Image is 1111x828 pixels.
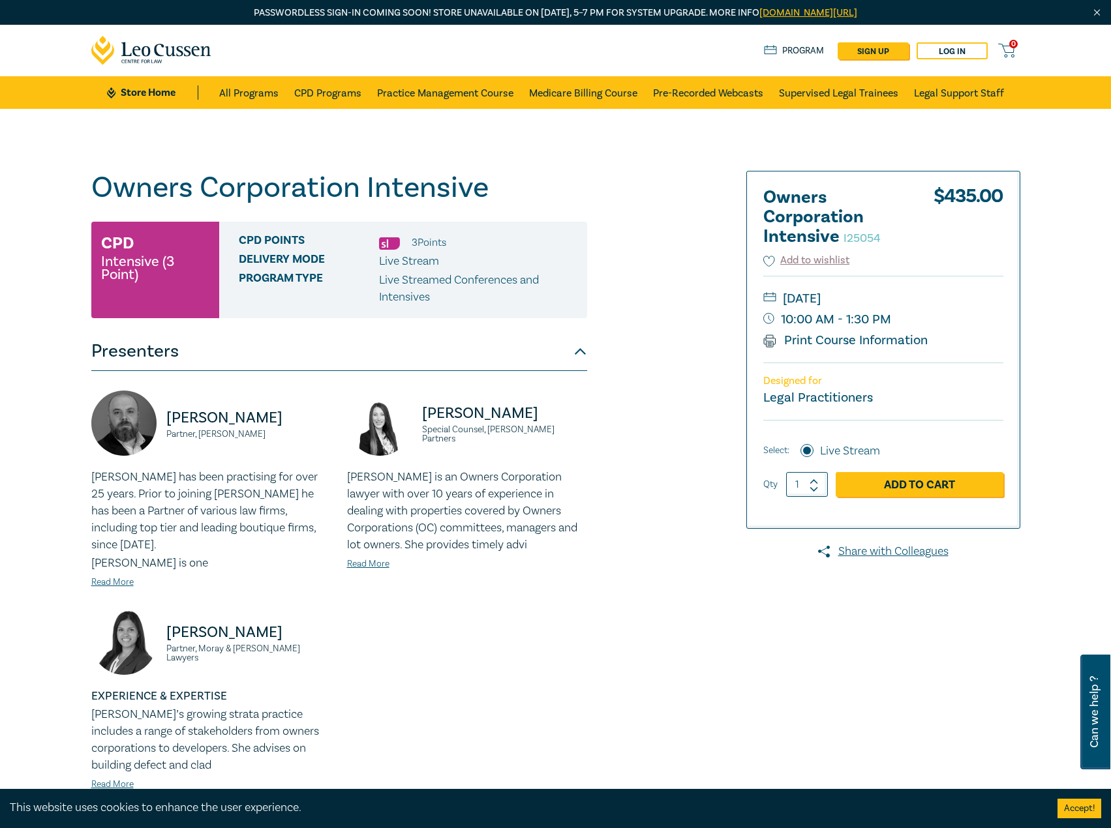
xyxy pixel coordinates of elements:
li: 3 Point s [412,234,446,251]
p: [PERSON_NAME] has been practising for over 25 years. Prior to joining [PERSON_NAME] he has been a... [91,469,331,554]
a: Read More [91,778,134,790]
p: [PERSON_NAME] is an Owners Corporation lawyer with over 10 years of experience in dealing with pr... [347,469,587,554]
input: 1 [786,472,828,497]
label: Live Stream [820,443,880,460]
button: Presenters [91,332,587,371]
strong: EXPERIENCE & EXPERTISE [91,688,227,703]
a: CPD Programs [294,76,361,109]
small: I25054 [844,231,881,246]
div: $ 435.00 [934,188,1003,253]
span: 0 [1009,40,1018,48]
p: [PERSON_NAME] [166,407,331,428]
div: This website uses cookies to enhance the user experience. [10,799,1038,816]
a: All Programs [219,76,279,109]
a: Legal Support Staff [914,76,1004,109]
a: Medicare Billing Course [529,76,637,109]
h2: Owners Corporation Intensive [763,188,907,246]
a: Program [764,44,825,58]
a: Log in [917,42,988,59]
img: https://s3.ap-southeast-2.amazonaws.com/leo-cussen-store-production-content/Contacts/Fabienne%20L... [91,610,157,675]
p: [PERSON_NAME] [422,403,587,424]
span: Delivery Mode [239,253,379,270]
span: Program type [239,272,379,306]
small: Partner, Moray & [PERSON_NAME] Lawyers [166,644,331,662]
a: Add to Cart [836,472,1003,497]
button: Accept cookies [1058,799,1101,818]
a: Read More [347,558,389,570]
img: Substantive Law [379,237,400,250]
small: [DATE] [763,288,1003,309]
span: CPD Points [239,234,379,251]
p: [PERSON_NAME]’s growing strata practice includes a range of stakeholders from owners corporations... [91,706,331,774]
small: Special Counsel, [PERSON_NAME] Partners [422,425,587,443]
small: Partner, [PERSON_NAME] [166,430,331,439]
small: Intensive (3 Point) [101,255,209,281]
img: https://s3.ap-southeast-2.amazonaws.com/leo-cussen-store-production-content/Contacts/Tim%20Graham... [91,391,157,456]
a: Store Home [107,85,198,100]
a: sign up [838,42,909,59]
a: Share with Colleagues [746,543,1020,560]
a: Supervised Legal Trainees [779,76,898,109]
a: Read More [91,576,134,588]
label: Qty [763,477,778,492]
a: Pre-Recorded Webcasts [653,76,763,109]
span: Live Stream [379,254,439,269]
img: https://s3.ap-southeast-2.amazonaws.com/leo-cussen-store-production-content/Contacts/Deborah%20An... [347,391,412,456]
a: Practice Management Course [377,76,513,109]
h1: Owners Corporation Intensive [91,171,587,205]
p: [PERSON_NAME] [166,622,331,643]
a: Print Course Information [763,332,928,349]
h3: CPD [101,231,134,255]
img: Close [1091,7,1103,18]
small: 10:00 AM - 1:30 PM [763,309,1003,330]
p: Passwordless sign-in coming soon! Store unavailable on [DATE], 5–7 PM for system upgrade. More info [91,6,1020,20]
span: Can we help ? [1088,662,1101,761]
a: [DOMAIN_NAME][URL] [759,7,857,19]
p: Designed for [763,375,1003,387]
p: [PERSON_NAME] is one [91,555,331,572]
button: Add to wishlist [763,253,850,268]
span: Select: [763,443,789,458]
p: Live Streamed Conferences and Intensives [379,272,577,306]
small: Legal Practitioners [763,389,873,406]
